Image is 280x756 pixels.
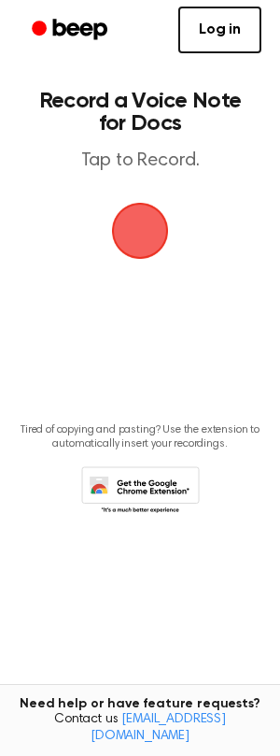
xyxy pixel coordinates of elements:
[11,712,269,745] span: Contact us
[34,150,246,173] p: Tap to Record.
[34,90,246,135] h1: Record a Voice Note for Docs
[112,203,168,259] img: Beep Logo
[15,423,265,451] p: Tired of copying and pasting? Use the extension to automatically insert your recordings.
[91,713,226,743] a: [EMAIL_ADDRESS][DOMAIN_NAME]
[178,7,261,53] a: Log in
[19,12,124,49] a: Beep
